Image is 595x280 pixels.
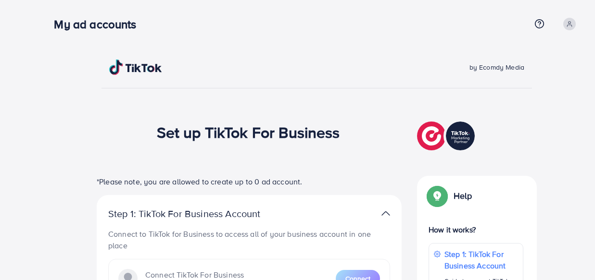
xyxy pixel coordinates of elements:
img: TikTok partner [417,119,477,153]
img: Popup guide [429,187,446,205]
p: Help [454,190,472,202]
img: TikTok [109,60,162,75]
h3: My ad accounts [54,17,144,31]
p: How it works? [429,224,523,235]
img: TikTok partner [381,207,390,220]
p: Step 1: TikTok For Business Account [108,208,291,219]
p: *Please note, you are allowed to create up to 0 ad account. [97,176,402,187]
span: by Ecomdy Media [469,62,524,72]
p: Step 1: TikTok For Business Account [444,248,518,271]
h1: Set up TikTok For Business [157,123,340,141]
